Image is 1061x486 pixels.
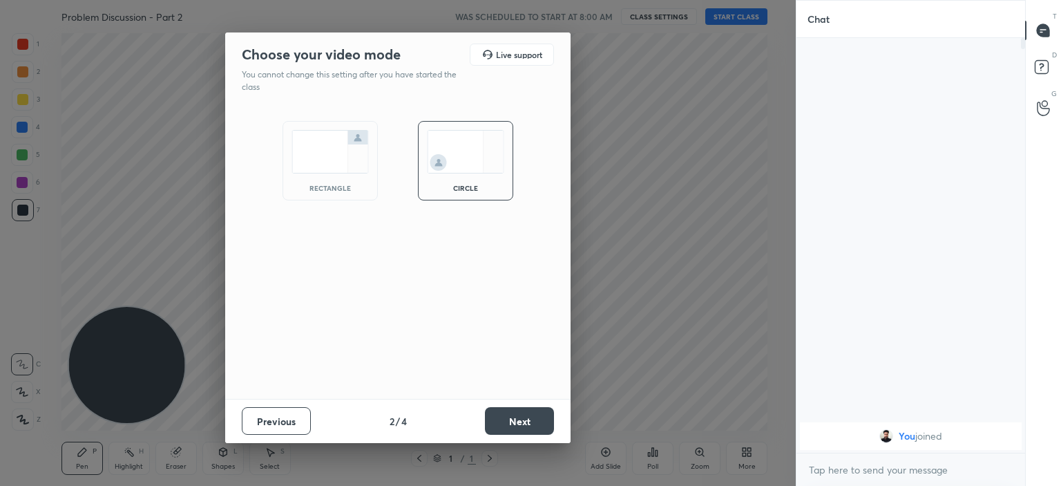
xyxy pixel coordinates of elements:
[427,130,504,174] img: circleScreenIcon.acc0effb.svg
[438,185,493,191] div: circle
[1051,88,1057,99] p: G
[390,414,394,429] h4: 2
[879,429,893,443] img: 53d07d7978e04325acf49187cf6a1afc.jpg
[303,185,358,191] div: rectangle
[1053,11,1057,21] p: T
[485,407,554,435] button: Next
[899,431,915,442] span: You
[242,407,311,435] button: Previous
[242,68,466,93] p: You cannot change this setting after you have started the class
[796,1,841,37] p: Chat
[242,46,401,64] h2: Choose your video mode
[401,414,407,429] h4: 4
[796,420,1025,453] div: grid
[915,431,942,442] span: joined
[496,50,542,59] h5: Live support
[291,130,369,174] img: normalScreenIcon.ae25ed63.svg
[396,414,400,429] h4: /
[1052,50,1057,60] p: D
